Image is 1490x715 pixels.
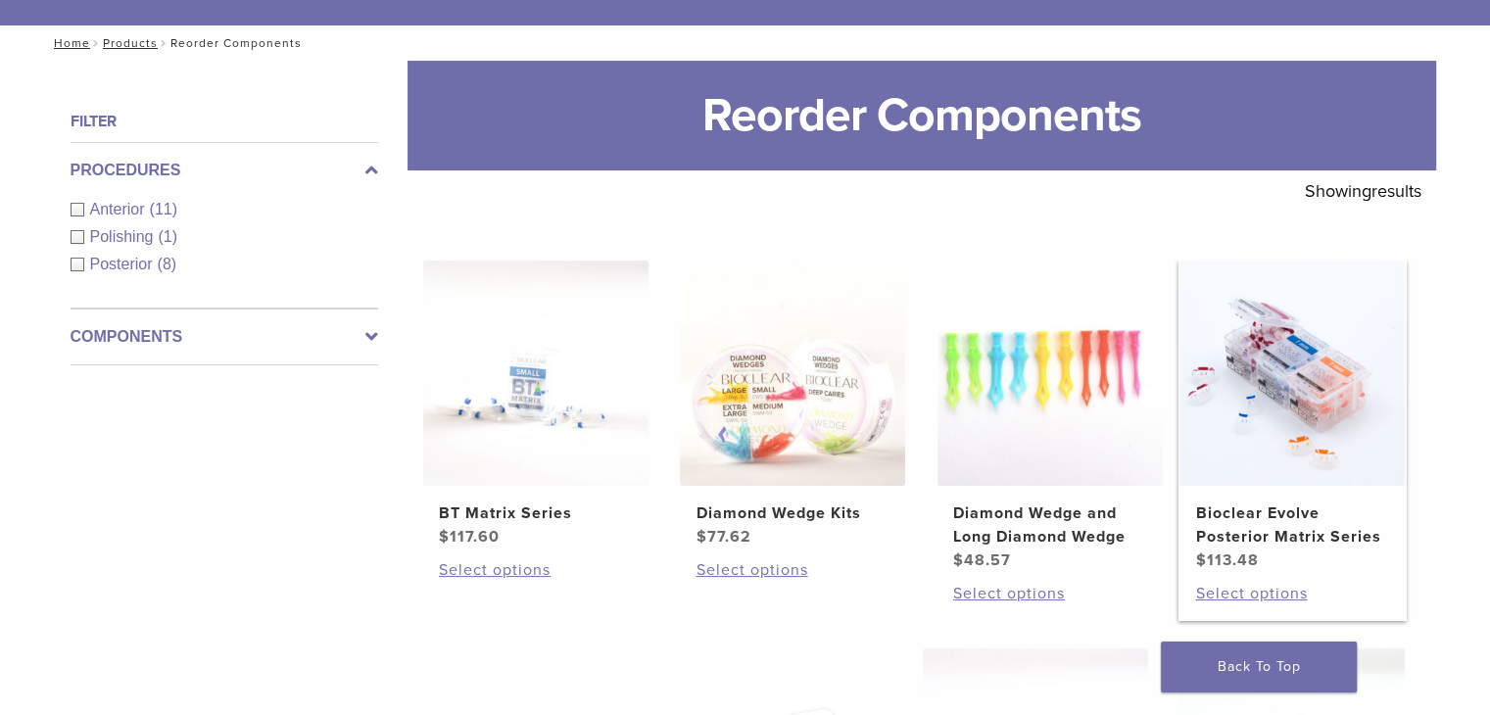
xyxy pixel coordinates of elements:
img: Diamond Wedge and Long Diamond Wedge [937,261,1163,486]
a: BT Matrix SeriesBT Matrix Series $117.60 [422,261,650,548]
p: Showing results [1305,170,1421,212]
img: BT Matrix Series [423,261,649,486]
span: $ [1195,550,1206,570]
span: Posterior [90,256,158,272]
a: Select options for “Bioclear Evolve Posterior Matrix Series” [1195,582,1389,605]
span: $ [439,527,450,547]
h2: Diamond Wedge Kits [696,501,889,525]
span: Anterior [90,201,150,217]
a: Diamond Wedge KitsDiamond Wedge Kits $77.62 [679,261,907,548]
label: Components [71,325,378,349]
span: $ [953,550,964,570]
span: (1) [158,228,177,245]
h2: Diamond Wedge and Long Diamond Wedge [953,501,1147,548]
a: Bioclear Evolve Posterior Matrix SeriesBioclear Evolve Posterior Matrix Series $113.48 [1178,261,1407,572]
h4: Filter [71,110,378,133]
nav: Reorder Components [40,25,1451,61]
img: Diamond Wedge Kits [680,261,905,486]
h2: BT Matrix Series [439,501,633,525]
span: $ [696,527,706,547]
h1: Reorder Components [408,61,1436,170]
a: Products [103,36,158,50]
bdi: 77.62 [696,527,750,547]
a: Home [48,36,90,50]
h2: Bioclear Evolve Posterior Matrix Series [1195,501,1389,548]
span: / [158,38,170,48]
bdi: 117.60 [439,527,500,547]
span: (11) [150,201,177,217]
a: Diamond Wedge and Long Diamond WedgeDiamond Wedge and Long Diamond Wedge $48.57 [937,261,1165,572]
a: Back To Top [1161,642,1357,692]
bdi: 48.57 [953,550,1011,570]
span: Polishing [90,228,159,245]
a: Select options for “BT Matrix Series” [439,558,633,582]
label: Procedures [71,159,378,182]
a: Select options for “Diamond Wedge Kits” [696,558,889,582]
span: (8) [158,256,177,272]
span: / [90,38,103,48]
img: Bioclear Evolve Posterior Matrix Series [1179,261,1405,486]
bdi: 113.48 [1195,550,1258,570]
a: Select options for “Diamond Wedge and Long Diamond Wedge” [953,582,1147,605]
